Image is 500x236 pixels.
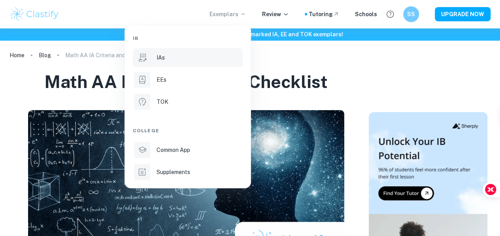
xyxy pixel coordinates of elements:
[133,48,243,67] a: IAs
[157,146,190,154] p: Common App
[157,97,168,106] p: TOK
[133,92,243,111] a: TOK
[157,75,166,84] p: EEs
[157,168,190,176] p: Supplements
[133,140,243,159] a: Common App
[133,127,159,134] span: College
[157,53,165,62] p: IAs
[133,70,243,89] a: EEs
[133,35,138,42] span: IB
[133,163,243,182] a: Supplements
